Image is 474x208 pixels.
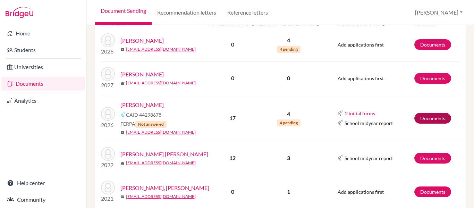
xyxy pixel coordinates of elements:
a: [EMAIL_ADDRESS][DOMAIN_NAME] [126,193,196,200]
a: Documents [414,39,451,50]
img: Simon Novoa, Natalia [101,181,115,194]
a: Help center [1,176,85,190]
span: 4 pending [277,46,301,53]
p: 2021 [101,194,115,203]
span: Add applications first [338,42,384,48]
a: Analytics [1,94,85,108]
a: [PERSON_NAME] [PERSON_NAME] [120,150,208,158]
p: 2026 [101,47,115,56]
img: Common App logo [338,155,343,161]
a: Students [1,43,85,57]
span: Add applications first [338,75,384,81]
span: mail [120,48,125,52]
img: Simon, Michaela [101,107,115,121]
a: [EMAIL_ADDRESS][DOMAIN_NAME] [126,80,196,86]
p: 2022 [101,161,115,169]
a: Documents [414,153,451,164]
span: mail [120,131,125,135]
b: 0 [231,75,234,81]
span: mail [120,81,125,85]
span: School midyear report [345,119,393,127]
a: [PERSON_NAME] [120,70,164,78]
a: Documents [414,113,451,124]
p: 4 [256,110,321,118]
button: 2 initial forms [345,109,375,117]
img: Common App logo [338,120,343,126]
a: Documents [1,77,85,91]
b: 0 [231,188,234,195]
img: Bridge-U [6,7,33,18]
span: Not answered [135,121,167,128]
p: 1 [256,188,321,196]
a: Community [1,193,85,207]
p: 0 [256,74,321,82]
span: Add applications first [338,189,384,195]
a: [PERSON_NAME] [120,101,164,109]
a: Documents [414,73,451,84]
a: [EMAIL_ADDRESS][DOMAIN_NAME] [126,46,196,52]
button: [PERSON_NAME] [412,6,466,19]
b: 0 [231,41,234,48]
img: Simon Kafie, Daniel [101,147,115,161]
span: School midyear report [345,155,393,162]
span: 4 pending [277,119,301,126]
a: [EMAIL_ADDRESS][DOMAIN_NAME] [126,160,196,166]
b: 12 [229,155,236,161]
p: 3 [256,154,321,162]
span: mail [120,195,125,199]
img: Simon, Laura [101,67,115,81]
span: mail [120,161,125,165]
a: Home [1,26,85,40]
b: 17 [229,115,236,121]
p: 2027 [101,81,115,89]
span: FERPA [120,120,167,128]
img: Common App logo [120,112,126,117]
a: Universities [1,60,85,74]
p: 2026 [101,121,115,129]
a: [PERSON_NAME] [120,36,164,45]
span: CAID 44298678 [126,111,161,118]
a: [EMAIL_ADDRESS][DOMAIN_NAME] [126,129,196,135]
img: Simon, Tomas [101,33,115,47]
a: Documents [414,186,451,197]
img: Common App logo [338,110,343,116]
a: [PERSON_NAME], [PERSON_NAME] [120,184,209,192]
p: 4 [256,36,321,44]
